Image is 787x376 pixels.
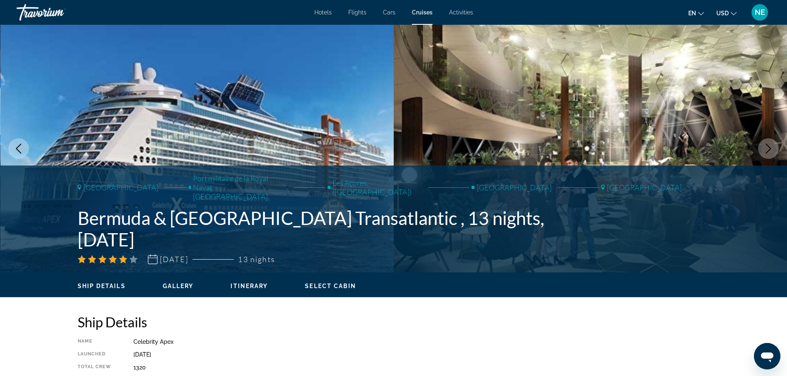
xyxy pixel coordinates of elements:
[333,178,422,196] span: Les Açores, ([GEOGRAPHIC_DATA])
[755,8,765,17] span: NE
[688,10,696,17] span: en
[449,9,473,16] a: Activities
[477,183,552,192] span: [GEOGRAPHIC_DATA]
[716,10,729,17] span: USD
[133,338,553,345] div: Celebrity Apex
[758,138,779,159] button: Next image
[348,9,366,16] a: Flights
[17,2,99,23] a: Travorium
[412,9,433,16] a: Cruises
[231,282,268,290] button: Itinerary
[305,282,356,290] button: Select Cabin
[383,9,395,16] a: Cars
[305,283,356,289] span: Select Cabin
[607,183,682,192] span: [GEOGRAPHIC_DATA]
[8,138,29,159] button: Previous image
[716,7,737,19] button: Change currency
[83,183,158,192] span: [GEOGRAPHIC_DATA]
[78,207,578,250] h1: Bermuda & [GEOGRAPHIC_DATA] Transatlantic , 13 nights, [DATE]
[78,282,126,290] button: Ship Details
[133,364,553,371] div: 1320
[163,283,194,289] span: Gallery
[78,364,113,371] div: Total Crew
[749,4,770,21] button: User Menu
[688,7,704,19] button: Change language
[78,351,113,358] div: Launched
[78,314,553,330] h2: Ship Details
[78,283,126,289] span: Ship Details
[163,282,194,290] button: Gallery
[193,174,288,201] span: Port militaire de la Royal Naval, [GEOGRAPHIC_DATA]
[160,255,189,264] span: [DATE]
[754,343,780,369] iframe: Button to launch messaging window
[78,338,113,345] div: Name
[238,255,275,264] span: 13 nights
[314,9,332,16] a: Hotels
[133,351,553,358] div: [DATE]
[231,283,268,289] span: Itinerary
